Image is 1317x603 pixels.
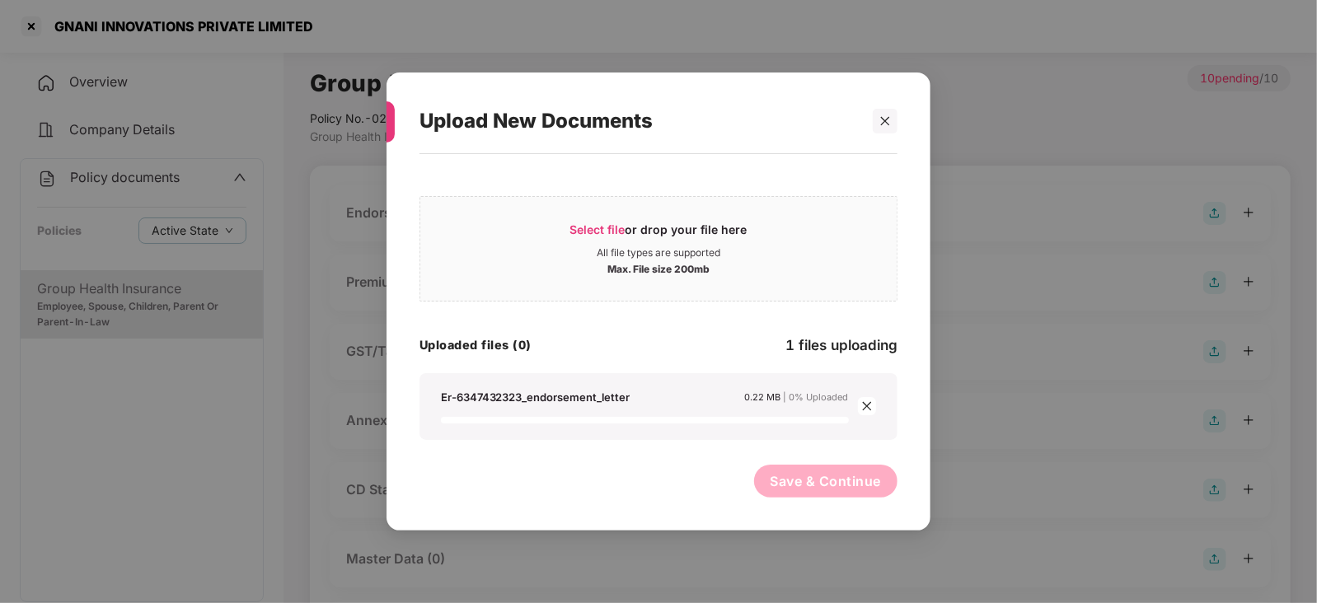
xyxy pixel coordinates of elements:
[858,397,876,415] span: close
[745,391,781,403] span: 0.22 MB
[419,89,858,153] div: Upload New Documents
[570,222,748,246] div: or drop your file here
[597,246,720,259] div: All file types are supported
[879,115,891,127] span: close
[570,222,626,236] span: Select file
[441,390,630,404] div: Er-6347432323_endorsement_letter
[420,209,897,288] span: Select fileor drop your file hereAll file types are supportedMax. File size 200mb
[754,465,898,498] button: Save & Continue
[419,337,532,353] h4: Uploaded files (0)
[785,334,898,357] div: 1 files uploading
[784,391,849,403] span: | 0% Uploaded
[607,259,710,276] div: Max. File size 200mb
